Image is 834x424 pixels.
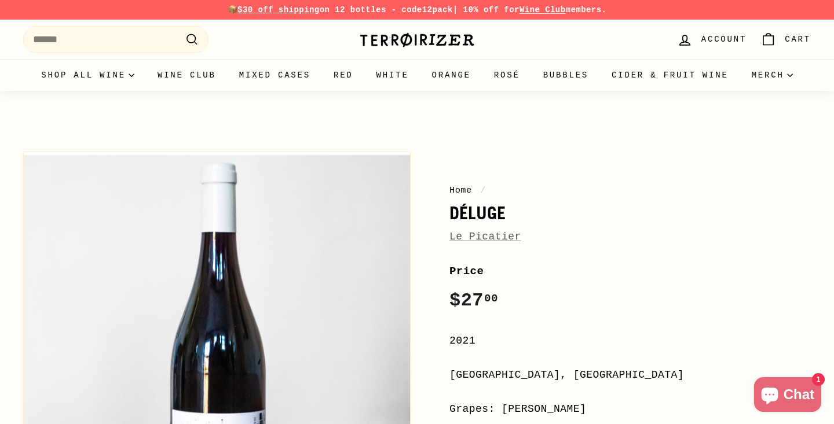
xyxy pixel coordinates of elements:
[449,367,811,384] div: [GEOGRAPHIC_DATA], [GEOGRAPHIC_DATA]
[228,60,322,91] a: Mixed Cases
[449,183,811,197] nav: breadcrumbs
[482,60,532,91] a: Rosé
[449,185,472,196] a: Home
[600,60,740,91] a: Cider & Fruit Wine
[422,5,453,14] strong: 12pack
[449,401,811,418] div: Grapes: [PERSON_NAME]
[365,60,420,91] a: White
[146,60,228,91] a: Wine Club
[322,60,365,91] a: Red
[449,263,811,280] label: Price
[740,60,804,91] summary: Merch
[449,231,521,242] a: Le Picatier
[449,290,498,311] span: $27
[670,23,753,57] a: Account
[477,185,489,196] span: /
[520,5,566,14] a: Wine Club
[785,33,811,46] span: Cart
[23,3,811,16] p: 📦 on 12 bottles - code | 10% off for members.
[449,203,811,223] h1: Déluge
[484,292,498,305] sup: 00
[701,33,747,46] span: Account
[30,60,146,91] summary: Shop all wine
[532,60,600,91] a: Bubbles
[449,333,811,349] div: 2021
[751,377,825,415] inbox-online-store-chat: Shopify online store chat
[237,5,320,14] span: $30 off shipping
[753,23,818,57] a: Cart
[420,60,482,91] a: Orange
